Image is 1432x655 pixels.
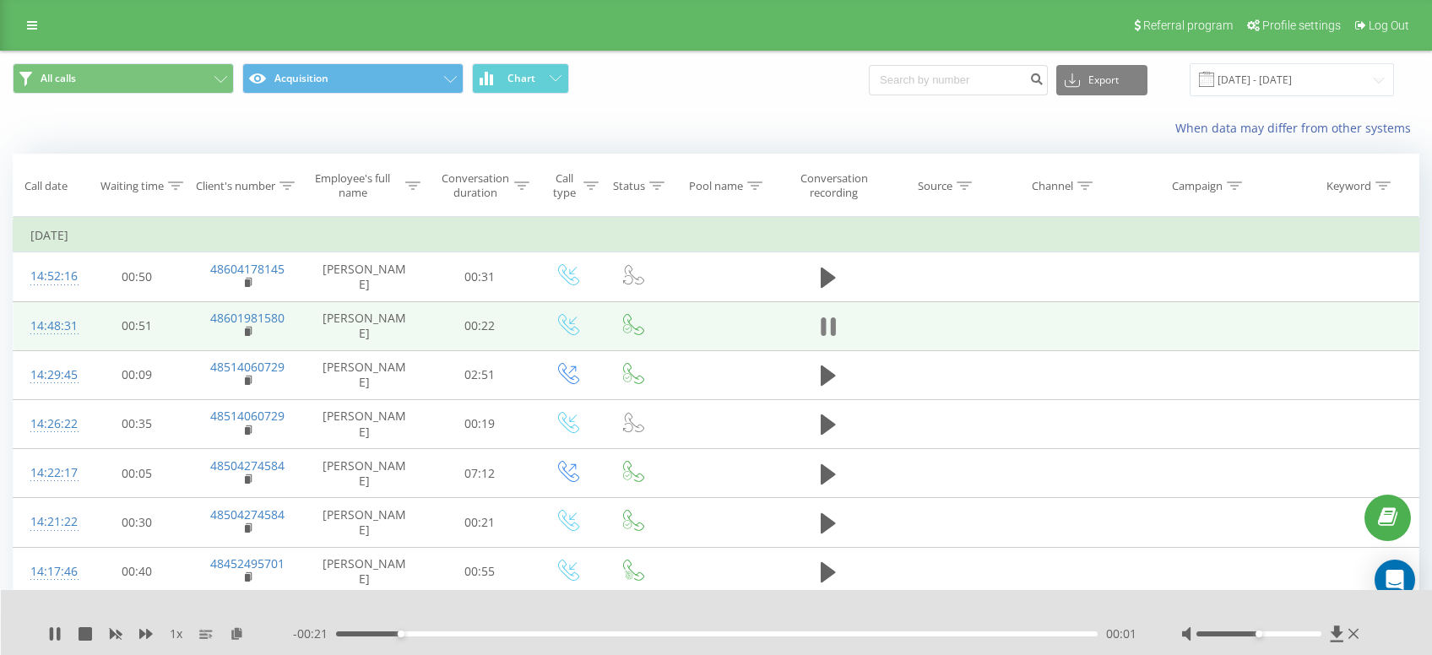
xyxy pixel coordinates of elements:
[41,72,76,85] span: All calls
[304,449,426,498] td: [PERSON_NAME]
[426,547,534,596] td: 00:55
[293,625,336,642] span: - 00:21
[210,408,285,424] a: 48514060729
[918,179,952,193] div: Source
[83,350,191,399] td: 00:09
[304,301,426,350] td: [PERSON_NAME]
[83,449,191,498] td: 00:05
[83,498,191,547] td: 00:30
[689,179,743,193] div: Pool name
[210,261,285,277] a: 48604178145
[869,65,1048,95] input: Search by number
[30,506,66,539] div: 14:21:22
[1375,560,1415,600] div: Open Intercom Messenger
[440,171,509,200] div: Conversation duration
[1056,65,1147,95] button: Export
[1106,625,1136,642] span: 00:01
[1175,120,1419,136] a: When data may differ from other systems
[472,63,569,94] button: Chart
[304,350,426,399] td: [PERSON_NAME]
[1326,179,1371,193] div: Keyword
[13,63,234,94] button: All calls
[1032,179,1073,193] div: Channel
[242,63,464,94] button: Acquisition
[613,179,645,193] div: Status
[426,301,534,350] td: 00:22
[549,171,579,200] div: Call type
[30,408,66,441] div: 14:26:22
[83,547,191,596] td: 00:40
[30,359,66,392] div: 14:29:45
[170,625,182,642] span: 1 x
[100,179,164,193] div: Waiting time
[210,359,285,375] a: 48514060729
[1369,19,1409,32] span: Log Out
[24,179,68,193] div: Call date
[210,310,285,326] a: 48601981580
[83,252,191,301] td: 00:50
[30,310,66,343] div: 14:48:31
[1172,179,1223,193] div: Campaign
[426,449,534,498] td: 07:12
[426,252,534,301] td: 00:31
[30,555,66,588] div: 14:17:46
[426,350,534,399] td: 02:51
[1262,19,1341,32] span: Profile settings
[398,631,404,637] div: Accessibility label
[304,171,402,200] div: Employee's full name
[426,498,534,547] td: 00:21
[210,506,285,522] a: 48504274584
[30,260,66,293] div: 14:52:16
[1143,19,1233,32] span: Referral program
[83,399,191,448] td: 00:35
[792,171,876,200] div: Conversation recording
[210,457,285,474] a: 48504274584
[304,498,426,547] td: [PERSON_NAME]
[210,555,285,571] a: 48452495701
[1256,631,1262,637] div: Accessibility label
[30,457,66,490] div: 14:22:17
[14,219,1419,252] td: [DATE]
[507,73,535,84] span: Chart
[196,179,275,193] div: Client's number
[83,301,191,350] td: 00:51
[304,547,426,596] td: [PERSON_NAME]
[304,252,426,301] td: [PERSON_NAME]
[304,399,426,448] td: [PERSON_NAME]
[426,399,534,448] td: 00:19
